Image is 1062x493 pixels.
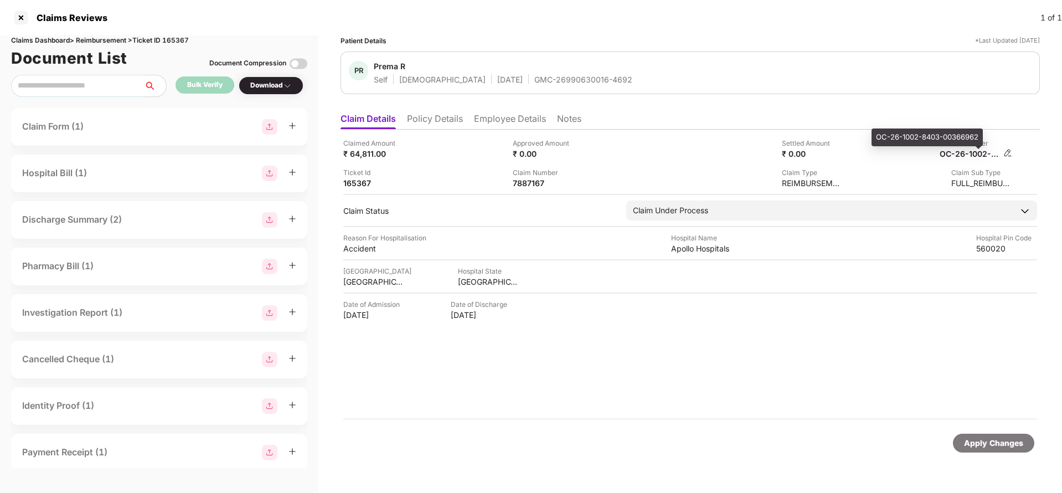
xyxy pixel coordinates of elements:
span: search [143,81,166,90]
div: Hospital Pin Code [976,233,1037,243]
li: Notes [557,113,581,129]
span: plus [288,355,296,362]
div: Date of Admission [343,299,404,310]
div: ₹ 0.00 [513,148,574,159]
div: GMC-26990630016-4692 [534,74,632,85]
span: plus [288,122,296,130]
img: svg+xml;base64,PHN2ZyBpZD0iR3JvdXBfMjg4MTMiIGRhdGEtbmFtZT0iR3JvdXAgMjg4MTMiIHhtbG5zPSJodHRwOi8vd3... [262,259,277,274]
div: OC-26-1002-8403-00366962 [872,129,983,146]
div: Download [250,80,292,91]
img: svg+xml;base64,PHN2ZyBpZD0iR3JvdXBfMjg4MTMiIGRhdGEtbmFtZT0iR3JvdXAgMjg4MTMiIHhtbG5zPSJodHRwOi8vd3... [262,119,277,135]
img: downArrowIcon [1019,206,1030,217]
div: Hospital Name [671,233,732,243]
img: svg+xml;base64,PHN2ZyBpZD0iRWRpdC0zMngzMiIgeG1sbnM9Imh0dHA6Ly93d3cudzMub3JnLzIwMDAvc3ZnIiB3aWR0aD... [1003,148,1012,157]
div: Ticket Id [343,167,404,178]
div: Claim Status [343,206,615,216]
div: [DEMOGRAPHIC_DATA] [399,74,486,85]
img: svg+xml;base64,PHN2ZyBpZD0iVG9nZ2xlLTMyeDMyIiB4bWxucz0iaHR0cDovL3d3dy53My5vcmcvMjAwMC9zdmciIHdpZH... [290,55,307,73]
div: Claim Number [513,167,574,178]
div: Claimed Amount [343,138,404,148]
button: search [143,75,167,97]
img: svg+xml;base64,PHN2ZyBpZD0iR3JvdXBfMjg4MTMiIGRhdGEtbmFtZT0iR3JvdXAgMjg4MTMiIHhtbG5zPSJodHRwOi8vd3... [262,212,277,228]
span: plus [288,308,296,316]
img: svg+xml;base64,PHN2ZyBpZD0iR3JvdXBfMjg4MTMiIGRhdGEtbmFtZT0iR3JvdXAgMjg4MTMiIHhtbG5zPSJodHRwOi8vd3... [262,398,277,414]
div: Claims Reviews [30,12,107,23]
div: Claim Under Process [633,204,708,217]
div: ₹ 64,811.00 [343,148,404,159]
div: [DATE] [451,310,512,320]
li: Policy Details [407,113,463,129]
div: [GEOGRAPHIC_DATA] [343,276,404,287]
div: Apply Changes [964,437,1023,449]
div: Prema R [374,61,405,71]
div: Date of Discharge [451,299,512,310]
div: Reason For Hospitalisation [343,233,426,243]
div: [GEOGRAPHIC_DATA] [458,276,519,287]
div: Claims Dashboard > Reimbursement > Ticket ID 165367 [11,35,307,46]
div: [DATE] [343,310,404,320]
div: Investigation Report (1) [22,306,122,320]
h1: Document List [11,46,127,70]
div: Accident [343,243,404,254]
div: ₹ 0.00 [782,148,843,159]
div: OC-26-1002-8403-00366962 [940,148,1001,159]
div: Hospital Bill (1) [22,166,87,180]
li: Employee Details [474,113,546,129]
span: plus [288,261,296,269]
img: svg+xml;base64,PHN2ZyBpZD0iR3JvdXBfMjg4MTMiIGRhdGEtbmFtZT0iR3JvdXAgMjg4MTMiIHhtbG5zPSJodHRwOi8vd3... [262,352,277,367]
img: svg+xml;base64,PHN2ZyBpZD0iRHJvcGRvd24tMzJ4MzIiIHhtbG5zPSJodHRwOi8vd3d3LnczLm9yZy8yMDAwL3N2ZyIgd2... [283,81,292,90]
div: Payment Receipt (1) [22,445,107,459]
div: Claim Type [782,167,843,178]
div: Settled Amount [782,138,843,148]
img: svg+xml;base64,PHN2ZyBpZD0iR3JvdXBfMjg4MTMiIGRhdGEtbmFtZT0iR3JvdXAgMjg4MTMiIHhtbG5zPSJodHRwOi8vd3... [262,445,277,460]
div: *Last Updated [DATE] [975,35,1040,46]
div: 560020 [976,243,1037,254]
div: 165367 [343,178,404,188]
div: Pharmacy Bill (1) [22,259,94,273]
span: plus [288,168,296,176]
div: 1 of 1 [1040,12,1062,24]
img: svg+xml;base64,PHN2ZyBpZD0iR3JvdXBfMjg4MTMiIGRhdGEtbmFtZT0iR3JvdXAgMjg4MTMiIHhtbG5zPSJodHRwOi8vd3... [262,305,277,321]
img: svg+xml;base64,PHN2ZyBpZD0iR3JvdXBfMjg4MTMiIGRhdGEtbmFtZT0iR3JvdXAgMjg4MTMiIHhtbG5zPSJodHRwOi8vd3... [262,166,277,181]
div: FULL_REIMBURSEMENT [951,178,1012,188]
div: Cancelled Cheque (1) [22,352,114,366]
div: Apollo Hospitals [671,243,732,254]
div: Document Compression [209,58,286,69]
div: [DATE] [497,74,523,85]
div: Approved Amount [513,138,574,148]
div: Identity Proof (1) [22,399,94,413]
div: [GEOGRAPHIC_DATA] [343,266,411,276]
span: plus [288,215,296,223]
span: plus [288,401,296,409]
div: Claim Sub Type [951,167,1012,178]
li: Claim Details [341,113,396,129]
div: Discharge Summary (2) [22,213,122,227]
div: 7887167 [513,178,574,188]
div: Hospital State [458,266,519,276]
span: plus [288,448,296,455]
div: Self [374,74,388,85]
div: Patient Details [341,35,386,46]
div: Claim Form (1) [22,120,84,133]
div: REIMBURSEMENT [782,178,843,188]
div: PR [349,61,368,80]
div: Bulk Verify [187,80,223,90]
